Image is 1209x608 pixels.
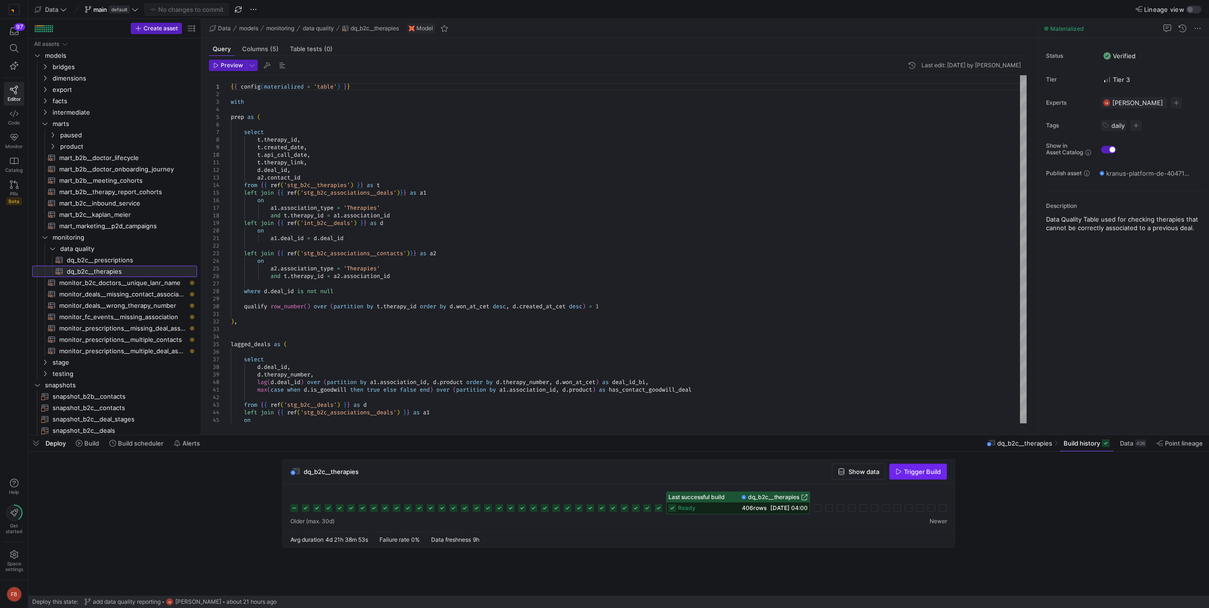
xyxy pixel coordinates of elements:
[1059,435,1114,451] button: Build history
[244,250,257,257] span: left
[264,166,287,174] span: deal_id
[209,106,219,113] div: 4
[244,128,264,136] span: select
[277,204,280,212] span: .
[242,46,279,52] span: Columns
[209,234,219,242] div: 21
[264,174,267,181] span: .
[109,6,130,13] span: default
[300,189,397,197] span: 'stg_b2c_associations__deals'
[1101,73,1132,86] button: Tier 3 - RegularTier 3
[32,197,197,209] a: mart_b2c__inbound_service​​​​​​​​​​
[264,181,267,189] span: {
[209,136,219,143] div: 8
[397,189,400,197] span: )
[32,175,197,186] div: Press SPACE to select this row.
[290,536,324,543] span: Avg duration
[314,234,317,242] span: d
[287,219,297,227] span: ref
[1046,122,1093,129] span: Tags
[343,212,390,219] span: association_id
[60,243,196,254] span: data quality
[307,234,310,242] span: =
[290,46,333,52] span: Table tests
[380,219,383,227] span: d
[4,23,24,40] button: 97
[10,191,18,197] span: PRs
[32,220,197,232] div: Press SPACE to select this row.
[209,90,219,98] div: 2
[237,23,261,34] button: models
[280,250,284,257] span: {
[1116,435,1150,451] button: Data406
[261,143,264,151] span: .
[1103,99,1110,107] div: FB
[209,83,219,90] div: 1
[264,159,304,166] span: therapy_link
[1046,53,1093,59] span: Status
[403,189,406,197] span: }
[93,6,107,13] span: main
[351,25,399,32] span: dq_b2c__therapies
[59,346,186,357] span: monitor_prescriptions__multiple_deal_associations​​​​​​​​​​
[261,250,274,257] span: join
[221,62,243,69] span: Preview
[317,234,320,242] span: .
[8,120,20,125] span: Code
[32,413,197,425] a: snapshot_b2c__deal_stages​​​​​​​
[67,266,186,277] span: dq_b2c__therapies​​​​​​​​​​
[247,113,254,121] span: as
[270,46,279,52] span: (5)
[32,334,197,345] a: monitor_prescriptions__multiple_contacts​​​​​​​​​​
[209,128,219,136] div: 7
[257,113,261,121] span: (
[59,198,186,209] span: mart_b2c__inbound_service​​​​​​​​​​
[4,106,24,129] a: Code
[1046,99,1093,106] span: Experts
[261,83,264,90] span: (
[340,212,343,219] span: .
[32,425,197,436] a: snapshot_b2c__deals​​​​​​​
[307,83,310,90] span: =
[209,159,219,166] div: 11
[82,3,141,16] button: maindefault
[1103,52,1111,60] img: Verified
[32,243,197,254] div: Press SPACE to select this row.
[277,189,280,197] span: {
[266,25,294,32] span: monitoring
[300,23,336,34] button: data quality
[271,181,280,189] span: ref
[32,107,197,118] div: Press SPACE to select this row.
[267,174,300,181] span: contact_id
[32,175,197,186] a: mart_b2b__meeting_cohorts​​​​​​​​​​
[360,219,363,227] span: }
[209,197,219,204] div: 16
[416,25,433,32] span: Model
[353,219,357,227] span: )
[209,212,219,219] div: 18
[334,212,340,219] span: a1
[45,380,196,391] span: snapshots
[209,151,219,159] div: 10
[297,219,300,227] span: (
[921,62,1021,69] div: Last edit: [DATE] by [PERSON_NAME]
[343,83,347,90] span: }
[9,5,19,14] img: https://storage.googleapis.com/y42-prod-data-exchange/images/RPxujLVyfKs3dYbCaMXym8FJVsr3YB0cxJXX...
[770,504,808,511] span: [DATE] 04:00
[741,494,808,501] a: dq_b2c__therapies
[244,189,257,197] span: left
[277,219,280,227] span: {
[231,113,244,121] span: prep
[261,136,264,143] span: .
[1152,435,1207,451] button: Point lineage
[297,136,300,143] span: ,
[284,212,287,219] span: t
[53,357,196,368] span: stage
[209,98,219,106] div: 3
[32,402,197,413] a: snapshot_b2c__contacts​​​​​​​
[1106,170,1190,177] span: kranus-platform-de-404712 / y42_data_main / dq_b2c__therapies
[889,464,947,480] button: Trigger Build
[45,6,58,13] span: Data
[45,50,196,61] span: models
[209,189,219,197] div: 15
